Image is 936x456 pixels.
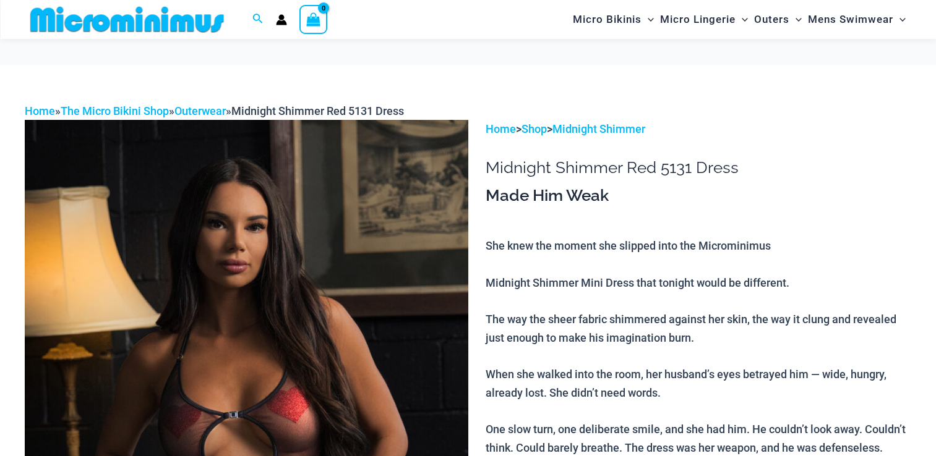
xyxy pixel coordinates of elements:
a: View Shopping Cart, empty [299,5,328,33]
span: Menu Toggle [893,4,906,35]
p: > > [486,120,911,138]
a: Home [486,122,516,135]
a: OutersMenu ToggleMenu Toggle [751,4,805,35]
a: Midnight Shimmer [552,122,645,135]
h1: Midnight Shimmer Red 5131 Dress [486,158,911,177]
h3: Made Him Weak [486,185,911,206]
a: Micro LingerieMenu ToggleMenu Toggle [657,4,751,35]
span: Menu Toggle [642,4,654,35]
span: Mens Swimwear [808,4,893,35]
a: Mens SwimwearMenu ToggleMenu Toggle [805,4,909,35]
nav: Site Navigation [568,2,911,37]
a: Account icon link [276,14,287,25]
span: Midnight Shimmer Red 5131 Dress [231,104,404,117]
a: The Micro Bikini Shop [61,104,169,117]
a: Micro BikinisMenu ToggleMenu Toggle [570,4,657,35]
span: » » » [25,104,404,117]
span: Micro Lingerie [660,4,736,35]
a: Home [25,104,55,117]
a: Search icon link [252,12,264,27]
a: Outerwear [174,104,226,117]
span: Menu Toggle [789,4,802,35]
span: Micro Bikinis [573,4,642,35]
a: Shop [522,122,547,135]
span: Outers [754,4,789,35]
img: MM SHOP LOGO FLAT [25,6,229,33]
span: Menu Toggle [736,4,748,35]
